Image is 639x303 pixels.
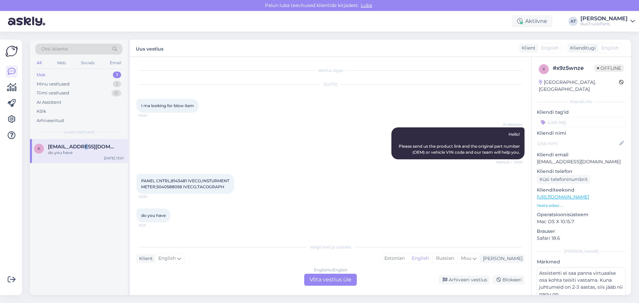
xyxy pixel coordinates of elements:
input: Lisa nimi [537,140,618,147]
span: do you have [141,213,166,218]
div: Uus [37,72,45,78]
p: Vaata edasi ... [537,203,626,209]
div: Minu vestlused [37,81,70,87]
span: Nähtud ✓ 13:00 [496,160,523,165]
input: Lisa tag [537,117,626,127]
span: 13:01 [138,223,163,228]
div: Tiimi vestlused [37,90,69,96]
p: Kliendi nimi [537,130,626,137]
span: Otsi kliente [41,46,68,53]
span: x [542,67,545,72]
span: 13:00 [138,194,163,199]
div: All [35,59,43,67]
div: Klienditugi [567,45,596,52]
p: Kliendi telefon [537,168,626,175]
div: Arhiveeritud [37,117,64,124]
span: khalefali@gmail.com [48,144,117,150]
span: AI Assistent [498,122,523,127]
div: [PERSON_NAME] [580,16,628,21]
div: Aktiivne [512,15,552,27]
div: AI Assistent [37,99,61,106]
div: [DATE] [136,81,525,87]
div: Arhiveeri vestlus [439,275,490,284]
div: English [408,253,432,263]
span: Uued vestlused [64,129,95,135]
p: [EMAIL_ADDRESS][DOMAIN_NAME] [537,158,626,165]
span: Offline [594,65,624,72]
div: Vestlus algas [136,68,525,74]
div: Valige keel ja vastake [136,244,525,250]
span: I ma looking for blow item [141,103,194,108]
div: Email [108,59,122,67]
img: Askly Logo [5,45,18,58]
span: English [601,45,619,52]
div: Võta vestlus üle [304,274,357,286]
div: Kliendi info [537,99,626,105]
div: Kõik [37,108,46,115]
div: Web [56,59,67,67]
div: [GEOGRAPHIC_DATA], [GEOGRAPHIC_DATA] [539,79,619,93]
div: AT [568,17,578,26]
p: Märkmed [537,258,626,265]
div: 0 [111,90,121,96]
span: 13:00 [138,113,163,118]
span: Luba [359,2,374,8]
div: do you have [48,150,124,156]
div: 1 [113,72,121,78]
p: Safari 18.6 [537,235,626,242]
div: 1 [113,81,121,87]
div: Klient [136,255,153,262]
div: Klient [519,45,535,52]
p: Brauser [537,228,626,235]
span: Muu [461,255,471,261]
a: [PERSON_NAME]BusTruckParts [580,16,635,27]
div: BusTruckParts [580,21,628,27]
span: PANEL CNTRL;8143481 IVECO,INSTURMENT METER;5040588058 IVECO,TACOGRAPH [141,178,229,189]
div: [PERSON_NAME] [480,255,523,262]
p: Kliendi tag'id [537,109,626,116]
div: Socials [80,59,96,67]
span: English [541,45,558,52]
div: # x9z5wnze [553,64,594,72]
label: Uus vestlus [136,44,163,53]
p: Mac OS X 10.15.7 [537,218,626,225]
p: Kliendi email [537,151,626,158]
div: Estonian [381,253,408,263]
div: [DATE] 13:01 [104,156,124,161]
div: Küsi telefoninumbrit [537,175,590,184]
span: k [38,146,41,151]
p: Klienditeekond [537,187,626,194]
div: English to English [314,267,347,273]
div: [PERSON_NAME] [537,248,626,254]
span: English [158,255,176,262]
div: Russian [432,253,457,263]
div: Blokeeri [493,275,525,284]
p: Operatsioonisüsteem [537,211,626,218]
a: [URL][DOMAIN_NAME] [537,194,589,200]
